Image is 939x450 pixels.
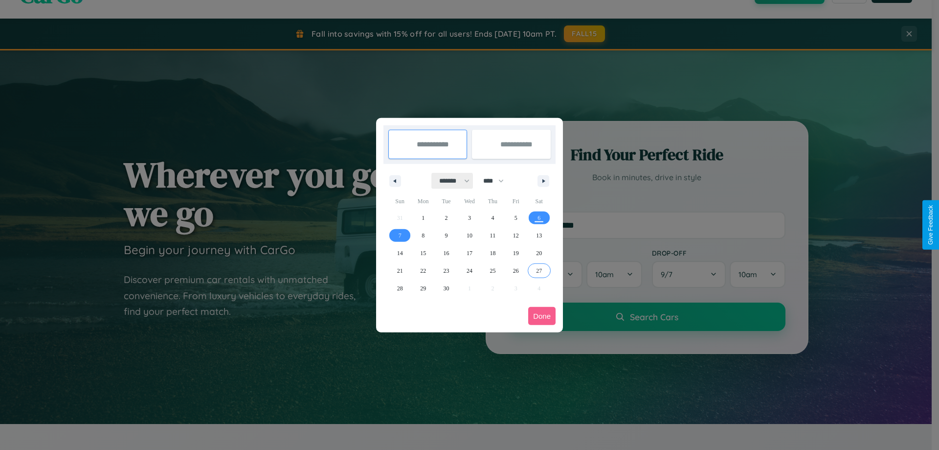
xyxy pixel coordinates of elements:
span: 11 [490,227,496,244]
span: 5 [514,209,517,227]
span: 30 [444,280,449,297]
span: 7 [399,227,402,244]
button: 21 [388,262,411,280]
button: 9 [435,227,458,244]
span: 1 [422,209,425,227]
span: 4 [491,209,494,227]
span: Fri [504,193,527,209]
button: 5 [504,209,527,227]
button: 23 [435,262,458,280]
span: 22 [420,262,426,280]
span: 26 [513,262,519,280]
button: 26 [504,262,527,280]
button: 18 [481,244,504,262]
span: 25 [490,262,495,280]
span: 28 [397,280,403,297]
button: 1 [411,209,434,227]
button: Done [528,307,556,325]
span: Sun [388,193,411,209]
button: 13 [528,227,551,244]
span: 13 [536,227,542,244]
span: 18 [490,244,495,262]
button: 14 [388,244,411,262]
span: Mon [411,193,434,209]
span: 19 [513,244,519,262]
button: 4 [481,209,504,227]
button: 19 [504,244,527,262]
button: 17 [458,244,481,262]
button: 20 [528,244,551,262]
button: 12 [504,227,527,244]
button: 30 [435,280,458,297]
button: 8 [411,227,434,244]
button: 6 [528,209,551,227]
span: 29 [420,280,426,297]
button: 25 [481,262,504,280]
div: Give Feedback [927,205,934,245]
button: 3 [458,209,481,227]
button: 29 [411,280,434,297]
button: 10 [458,227,481,244]
span: 2 [445,209,448,227]
span: 17 [467,244,472,262]
button: 22 [411,262,434,280]
button: 27 [528,262,551,280]
button: 2 [435,209,458,227]
span: Wed [458,193,481,209]
span: 10 [467,227,472,244]
span: 20 [536,244,542,262]
span: 14 [397,244,403,262]
span: 16 [444,244,449,262]
span: 8 [422,227,425,244]
span: 9 [445,227,448,244]
span: 27 [536,262,542,280]
span: 6 [537,209,540,227]
span: 3 [468,209,471,227]
button: 11 [481,227,504,244]
span: Thu [481,193,504,209]
span: Sat [528,193,551,209]
span: 24 [467,262,472,280]
button: 28 [388,280,411,297]
button: 24 [458,262,481,280]
span: 12 [513,227,519,244]
span: Tue [435,193,458,209]
button: 16 [435,244,458,262]
button: 15 [411,244,434,262]
span: 15 [420,244,426,262]
span: 23 [444,262,449,280]
button: 7 [388,227,411,244]
span: 21 [397,262,403,280]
